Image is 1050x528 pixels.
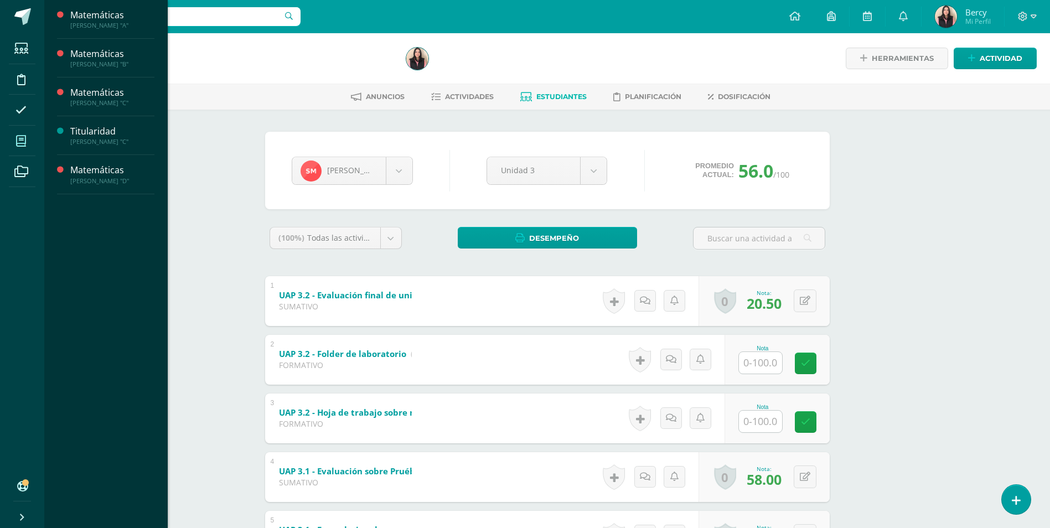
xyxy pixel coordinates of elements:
[279,345,464,363] a: UAP 3.2 - Folder de laboratorio (Sobre 100.0)
[714,464,736,490] a: 0
[70,125,154,146] a: Titularidad[PERSON_NAME] "C"
[279,360,412,370] div: FORMATIVO
[279,463,483,480] a: UAP 3.1 - Evaluación sobre PruébaT
[773,169,789,180] span: /100
[351,88,405,106] a: Anuncios
[279,348,406,359] b: UAP 3.2 - Folder de laboratorio
[307,232,444,243] span: Todas las actividades de esta unidad
[487,157,607,184] a: Unidad 3
[70,48,154,60] div: Matemáticas
[747,294,782,313] span: 20.50
[70,164,154,177] div: Matemáticas
[431,88,494,106] a: Actividades
[980,48,1022,69] span: Actividad
[718,92,770,101] span: Dosificación
[279,477,412,488] div: SUMATIVO
[738,345,787,351] div: Nota
[279,418,412,429] div: FORMATIVO
[70,22,154,29] div: [PERSON_NAME] "A"
[529,228,579,249] span: Desempeño
[270,227,401,249] a: (100%)Todas las actividades de esta unidad
[846,48,948,69] a: Herramientas
[406,48,428,70] img: fb56935bba63daa7fe05cf2484700457.png
[70,86,154,99] div: Matemáticas
[714,288,736,314] a: 0
[70,138,154,146] div: [PERSON_NAME] "C"
[935,6,957,28] img: fb56935bba63daa7fe05cf2484700457.png
[51,7,301,26] input: Busca un usuario...
[301,161,322,182] img: 89d4b0100854eee16528bb2ccc84d1c5.png
[458,227,637,249] a: Desempeño
[70,164,154,184] a: Matemáticas[PERSON_NAME] "D"
[872,48,934,69] span: Herramientas
[70,9,154,29] a: Matemáticas[PERSON_NAME] "A"
[70,9,154,22] div: Matemáticas
[747,470,782,489] span: 58.00
[738,404,787,410] div: Nota
[70,60,154,68] div: [PERSON_NAME] "B"
[747,289,782,297] div: Nota:
[86,61,393,71] div: Quinto Bachillerato 'C'
[625,92,681,101] span: Planificación
[70,177,154,185] div: [PERSON_NAME] "D"
[708,88,770,106] a: Dosificación
[366,92,405,101] span: Anuncios
[278,232,304,243] span: (100%)
[279,287,668,304] a: UAP 3.2 - Evaluación final de unidad sobre algebra de matrices y matriz inversa
[501,157,566,183] span: Unidad 3
[279,465,425,477] b: UAP 3.1 - Evaluación sobre PruébaT
[739,352,782,374] input: 0-100.0
[965,17,991,26] span: Mi Perfil
[70,99,154,107] div: [PERSON_NAME] "C"
[954,48,1037,69] a: Actividad
[536,92,587,101] span: Estudiantes
[520,88,587,106] a: Estudiantes
[279,404,529,422] a: UAP 3.2 - Hoja de trabajo sobre matriz inversa
[292,157,412,184] a: [PERSON_NAME]
[279,407,470,418] b: UAP 3.2 - Hoja de trabajo sobre matriz inversa
[695,162,734,179] span: Promedio actual:
[445,92,494,101] span: Actividades
[279,289,610,301] b: UAP 3.2 - Evaluación final de unidad sobre algebra de matrices y matriz inversa
[70,86,154,107] a: Matemáticas[PERSON_NAME] "C"
[70,48,154,68] a: Matemáticas[PERSON_NAME] "B"
[739,411,782,432] input: 0-100.0
[747,465,782,473] div: Nota:
[738,159,773,183] span: 56.0
[279,301,412,312] div: SUMATIVO
[965,7,991,18] span: Bercy
[411,348,464,359] strong: (Sobre 100.0)
[86,45,393,61] h1: Matemáticas
[327,165,389,175] span: [PERSON_NAME]
[613,88,681,106] a: Planificación
[694,227,825,249] input: Buscar una actividad aquí...
[70,125,154,138] div: Titularidad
